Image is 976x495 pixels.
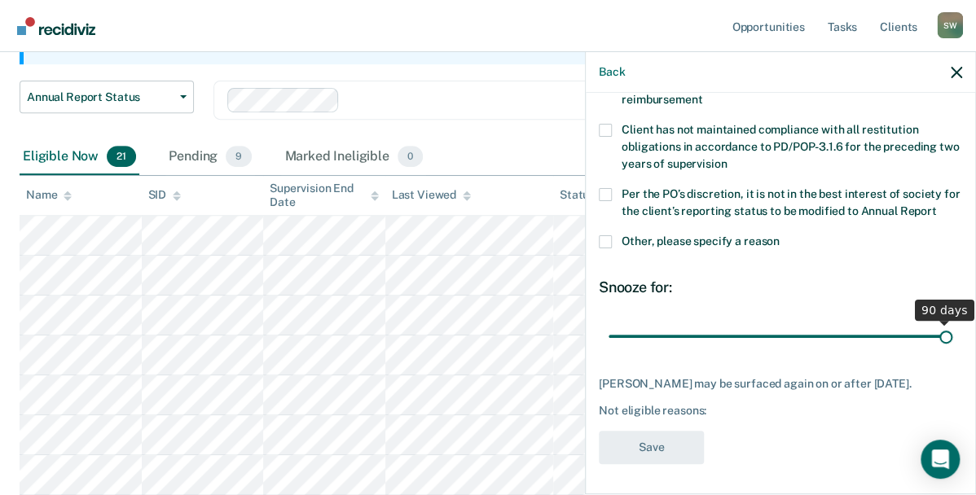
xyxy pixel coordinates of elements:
[599,377,962,391] div: [PERSON_NAME] may be surfaced again on or after [DATE].
[281,139,426,175] div: Marked Ineligible
[165,139,255,175] div: Pending
[560,188,595,202] div: Status
[226,146,252,167] span: 9
[622,187,960,217] span: Per the PO’s discretion, it is not in the best interest of society for the client’s reporting sta...
[937,12,963,38] button: Profile dropdown button
[915,300,974,321] div: 90 days
[270,182,379,209] div: Supervision End Date
[27,90,174,104] span: Annual Report Status
[398,146,423,167] span: 0
[622,123,959,170] span: Client has not maintained compliance with all restitution obligations in accordance to PD/POP-3.1...
[599,65,625,79] button: Back
[599,431,704,464] button: Save
[921,440,960,479] div: Open Intercom Messenger
[148,188,182,202] div: SID
[392,188,471,202] div: Last Viewed
[599,404,962,418] div: Not eligible reasons:
[107,146,136,167] span: 21
[17,17,95,35] img: Recidiviz
[26,188,72,202] div: Name
[20,139,139,175] div: Eligible Now
[622,234,780,247] span: Other, please specify a reason
[599,278,962,296] div: Snooze for:
[937,12,963,38] div: S W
